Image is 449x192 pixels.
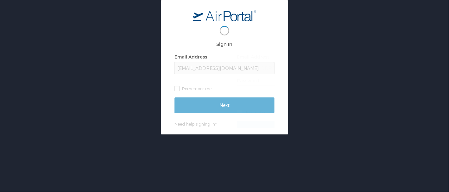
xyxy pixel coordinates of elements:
[237,54,269,59] label: Email Address
[174,54,207,59] label: Email Address
[174,40,275,48] h2: Sign In
[237,40,337,48] h2: Sign In
[237,121,337,137] input: Sign In
[237,78,259,83] label: Password
[174,97,275,113] input: Next
[237,108,337,117] label: Remember me
[193,10,256,21] img: logo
